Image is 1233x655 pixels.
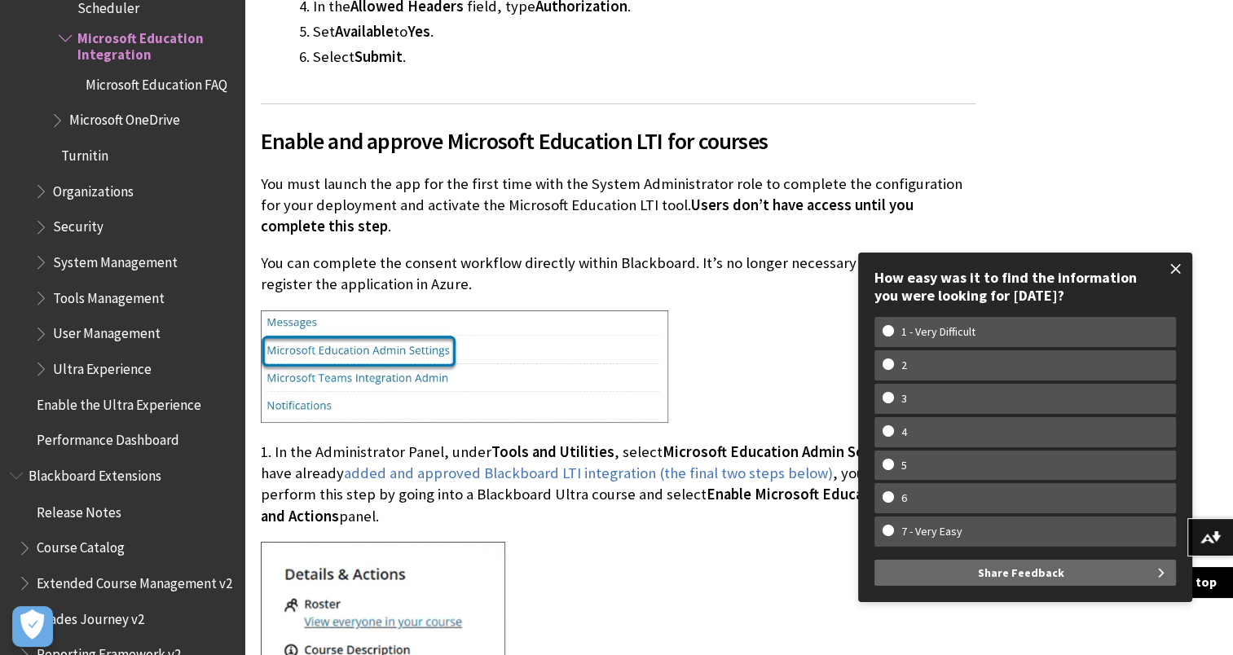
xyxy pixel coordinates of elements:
[261,442,491,461] span: 1. In the Administrator Panel, under
[883,425,926,439] w-span: 4
[261,174,975,238] p: You must launch the app for the first time with the System Administrator role to complete the con...
[53,248,178,270] span: System Management
[883,491,926,505] w-span: 6
[344,464,833,482] span: added and approved Blackboard LTI integration (the final two steps below)
[707,485,891,503] span: Enable Microsoft Education
[53,178,134,200] span: Organizations
[335,22,394,41] span: Available
[37,534,125,556] span: Course Catalog
[874,269,1176,304] div: How easy was it to find the information you were looking for [DATE]?
[53,320,161,342] span: User Management
[883,459,926,473] w-span: 5
[978,560,1064,586] span: Share Feedback
[883,392,926,406] w-span: 3
[491,442,614,461] span: Tools and Utilities
[883,358,926,372] w-span: 2
[61,142,108,164] span: Turnitin
[12,606,53,647] button: Abrir preferencias
[261,310,668,423] img: The Microsoft Education Admin Settings option in the Blackboard Administrator Panel
[339,507,379,525] span: panel.
[53,284,165,306] span: Tools Management
[53,213,103,235] span: Security
[614,442,663,461] span: , select
[77,24,233,63] span: Microsoft Education Integration
[261,124,975,158] span: Enable and approve Microsoft Education LTI for courses
[874,560,1176,586] button: Share Feedback
[37,498,121,520] span: Release Notes
[883,325,994,339] w-span: 1 - Very Difficult
[261,485,975,525] span: Details and Actions
[261,253,975,295] p: You can complete the consent workflow directly within Blackboard. It’s no longer necessary to man...
[663,442,905,461] span: Microsoft Education Admin Settings
[37,569,232,591] span: Extended Course Management v2
[313,20,975,43] li: Set to .
[313,46,975,68] li: Select .
[883,525,981,539] w-span: 7 - Very Easy
[407,22,430,41] span: Yes
[86,71,227,93] span: Microsoft Education FAQ
[354,47,403,66] span: Submit
[37,604,144,626] span: Grades Journey v2
[37,427,179,449] span: Performance Dashboard
[69,107,180,129] span: Microsoft OneDrive
[37,391,201,413] span: Enable the Ultra Experience
[344,464,833,483] a: added and approved Blackboard LTI integration (the final two steps below)
[53,355,152,377] span: Ultra Experience
[29,462,161,484] span: Blackboard Extensions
